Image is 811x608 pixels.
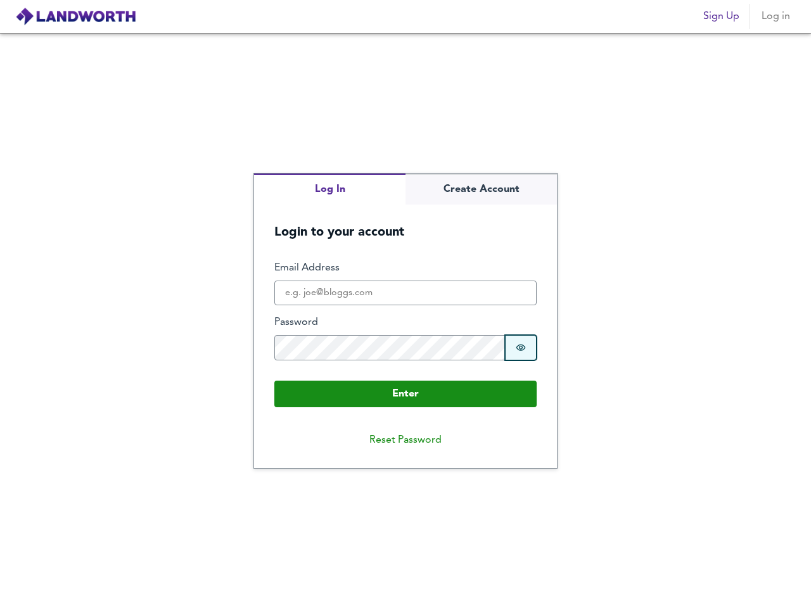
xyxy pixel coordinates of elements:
[15,7,136,26] img: logo
[274,261,537,275] label: Email Address
[274,315,537,330] label: Password
[359,427,452,453] button: Reset Password
[760,8,791,25] span: Log in
[755,4,796,29] button: Log in
[254,205,557,241] h5: Login to your account
[254,174,405,205] button: Log In
[274,281,537,306] input: e.g. joe@bloggs.com
[405,174,557,205] button: Create Account
[274,381,537,407] button: Enter
[505,335,537,360] button: Show password
[698,4,744,29] button: Sign Up
[703,8,739,25] span: Sign Up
